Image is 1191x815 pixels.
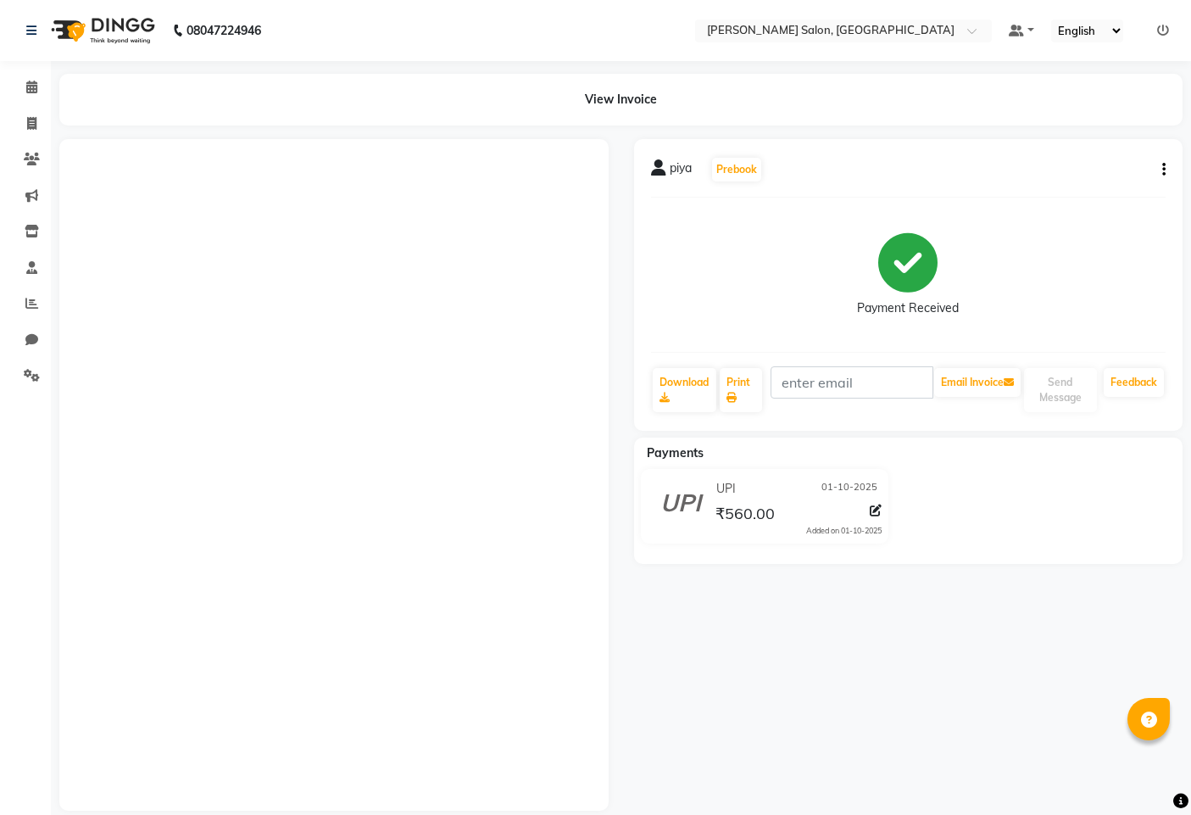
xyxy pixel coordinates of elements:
[1120,747,1174,798] iframe: chat widget
[59,74,1183,126] div: View Invoice
[43,7,159,54] img: logo
[806,525,882,537] div: Added on 01-10-2025
[771,366,933,399] input: enter email
[716,480,736,498] span: UPI
[712,158,761,181] button: Prebook
[821,480,877,498] span: 01-10-2025
[647,445,704,461] span: Payments
[715,504,775,528] span: ₹560.00
[1104,368,1164,397] a: Feedback
[186,7,261,54] b: 08047224946
[857,299,959,317] div: Payment Received
[1024,368,1097,412] button: Send Message
[670,159,692,183] span: piya
[653,368,717,412] a: Download
[720,368,761,412] a: Print
[934,368,1021,397] button: Email Invoice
